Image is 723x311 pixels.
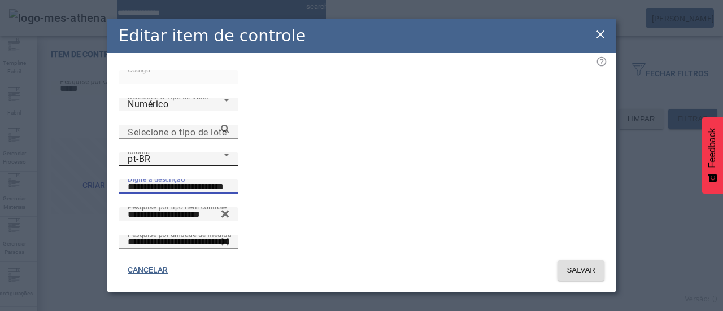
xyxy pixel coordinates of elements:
mat-label: Pesquise por tipo item controle [128,203,227,211]
input: Number [128,235,229,249]
span: SALVAR [567,265,595,276]
mat-label: Pesquise por unidade de medida [128,230,232,238]
h2: Editar item de controle [119,24,306,48]
span: Feedback [707,128,717,168]
span: pt-BR [128,154,151,164]
span: CANCELAR [128,265,168,276]
button: SALVAR [558,260,604,281]
button: Feedback - Mostrar pesquisa [702,117,723,194]
mat-label: Digite a descrição [128,175,185,183]
span: Numérico [128,99,168,109]
input: Number [128,208,229,221]
mat-label: Código [128,65,150,73]
button: CANCELAR [119,260,177,281]
input: Number [128,125,229,139]
mat-label: Selecione o tipo de lote [128,126,227,137]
